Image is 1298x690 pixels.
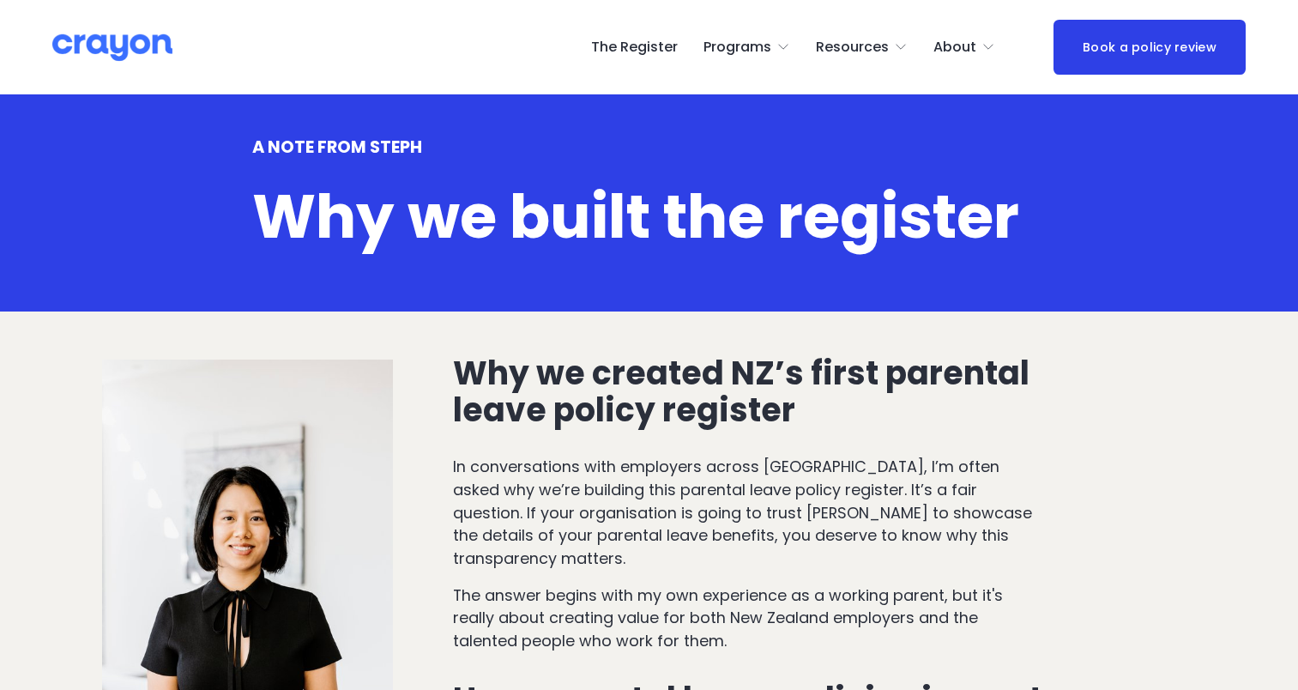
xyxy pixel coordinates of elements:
a: folder dropdown [816,33,908,61]
h3: Why we created NZ’s first parental leave policy register [453,354,1046,428]
a: folder dropdown [933,33,995,61]
a: Book a policy review [1053,20,1247,76]
a: folder dropdown [703,33,790,61]
p: The answer begins with my own experience as a working parent, but it's really about creating valu... [453,584,1046,653]
a: The Register [591,33,678,61]
span: About [933,35,976,60]
span: Why we built the register [252,174,1019,259]
span: Programs [703,35,771,60]
h4: A NOTE FROM STEPH [252,137,1045,157]
p: In conversations with employers across [GEOGRAPHIC_DATA], I’m often asked why we’re building this... [453,456,1046,571]
img: Crayon [52,33,172,63]
span: Resources [816,35,889,60]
